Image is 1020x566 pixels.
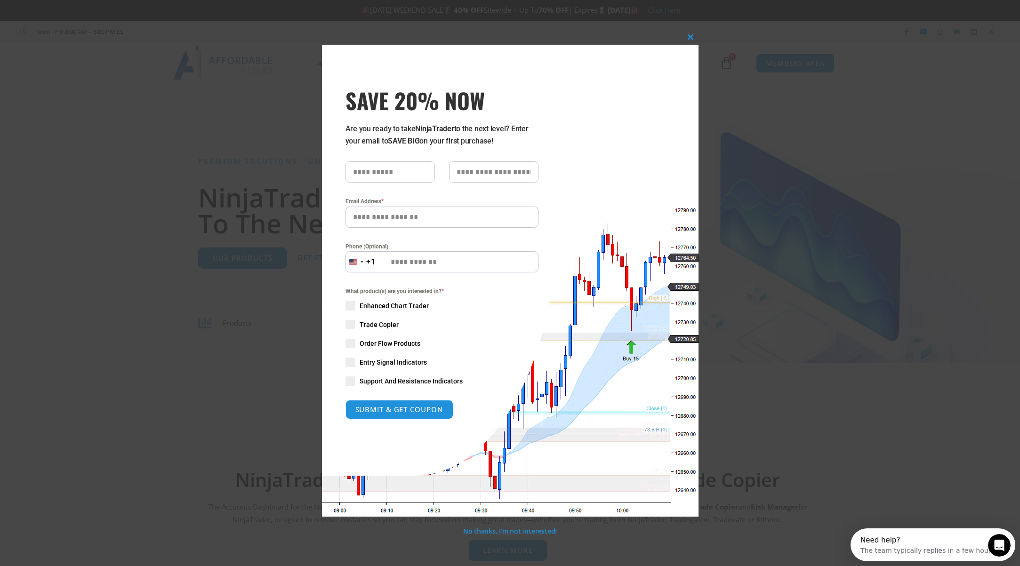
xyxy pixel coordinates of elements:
span: Enhanced Chart Trader [360,301,429,311]
button: Selected country [345,251,376,272]
label: Support And Resistance Indicators [345,376,538,386]
div: Open Intercom Messenger [4,4,174,30]
label: Trade Copier [345,320,538,329]
span: Trade Copier [360,320,399,329]
span: Entry Signal Indicators [360,358,427,367]
label: Phone (Optional) [345,242,538,251]
strong: NinjaTrader [415,124,454,133]
iframe: Intercom live chat [988,534,1011,557]
p: Are you ready to take to the next level? Enter your email to on your first purchase! [345,123,538,147]
label: Email Address [345,197,538,206]
div: The team typically replies in a few hours. [10,16,146,25]
span: Order Flow Products [360,339,420,348]
label: Enhanced Chart Trader [345,301,538,311]
iframe: Intercom live chat discovery launcher [851,528,1015,561]
label: Order Flow Products [345,339,538,348]
span: What product(s) are you interested in? [345,287,538,296]
a: No thanks, I’m not interested! [463,526,557,535]
button: SUBMIT & GET COUPON [345,400,453,419]
span: Support And Resistance Indicators [360,376,463,386]
span: SAVE 20% NOW [345,87,538,113]
div: +1 [366,256,376,268]
label: Entry Signal Indicators [345,358,538,367]
div: Need help? [10,8,146,16]
strong: SAVE BIG [388,136,419,145]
